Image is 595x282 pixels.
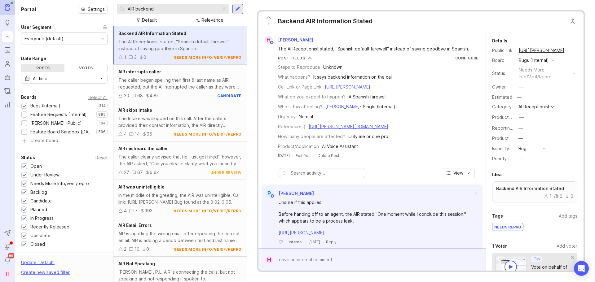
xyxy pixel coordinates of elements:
div: 20 [124,92,129,99]
div: — [518,125,523,132]
div: 10 [134,246,139,253]
div: Delete Post [318,153,339,158]
div: Unsure if this applies: [279,199,473,206]
div: 0 [146,246,149,253]
a: [DATE] [278,153,290,158]
div: needs more info/verif/repro [174,55,242,60]
span: AIR misheard the caller [118,146,168,151]
div: 6.6k [150,169,159,176]
div: What happens? [278,74,310,80]
div: — [519,114,524,121]
button: View [442,168,475,178]
span: [PERSON_NAME] [278,37,313,42]
a: Changelog [2,85,13,97]
div: Bugs (Internal) [519,57,549,64]
div: Default [142,17,157,24]
a: [URL][PERSON_NAME] [325,84,370,89]
a: Portal [2,31,13,42]
div: 4 [124,131,127,137]
a: AIR misheard the callerThe caller clearly advised that he "just got hired", however, the AIR aske... [113,141,247,180]
a: AIR skips intakeThe Intake was skipped on this call. After the callers provided their contact inf... [113,103,247,141]
p: Backend AIR Information Stated [496,185,573,192]
div: Update ' Default ' [21,259,55,269]
div: In the middle of the greeting, the AIR was unintelligible. Call link: [URL][PERSON_NAME] Bug foun... [118,192,242,206]
div: All time [33,75,47,82]
div: needs more info/verif/repro [174,208,242,214]
div: Votes [64,64,108,72]
div: Owner [492,84,514,90]
div: Boards [21,93,37,101]
div: Everyone (default) [24,35,64,42]
div: Feature Board Sandbox [DATE] [30,128,93,135]
div: 4.8k [150,92,159,99]
div: Idea [492,171,502,178]
div: Call Link or Page Link [278,84,322,90]
span: Settings [88,6,105,12]
a: AIR interrupts callerThe caller began spelling their first & last name as AIR requested, but the ... [113,65,247,103]
span: AIR Not Speaking [118,261,155,266]
div: 3 [134,54,137,61]
div: H [2,268,13,280]
div: AIR is inputting the wrong email after repeating the correct email. AIR is adding a period betwee... [118,230,242,244]
label: Issue Type [492,146,515,151]
div: · [292,153,293,158]
span: AIR Email Errors [118,223,152,228]
img: video-thumbnail-vote-d41b83416815613422e2ca741bf692cc.jpg [495,256,527,277]
img: member badge [269,40,274,45]
div: needs more info/verif/repro [519,67,570,80]
div: needs more info/verif/repro [174,132,242,137]
div: Tags [492,212,503,220]
svg: toggle icon [97,76,107,81]
p: 995 [98,112,106,117]
a: Ideas [2,17,13,28]
div: 2 [124,246,126,253]
div: Under Review [30,171,59,178]
button: Notifications [2,255,13,266]
label: Priority [492,156,507,161]
a: Users [2,58,13,69]
div: Bugs (Internal) [30,102,60,109]
div: Feature Requests (Internal) [30,111,87,118]
div: Backlog [30,189,47,196]
div: Details [492,37,507,45]
div: The AI Receptionist stated, "Spanish default farewell" instead of saying goodbye in Spanish. [278,46,473,52]
button: Close button [566,15,579,27]
div: User Segment [21,24,51,31]
div: The AI Receptionist stated, "Spanish default farewell" instead of saying goodbye in Spanish. [118,38,242,52]
div: Post Fields [278,55,305,61]
div: Recently Released [30,223,69,230]
img: Canny Home [5,4,10,11]
div: needs more info/verif/repro [174,247,242,252]
div: Date Range [21,55,46,62]
div: 67 [137,169,143,176]
div: Open [30,163,42,170]
div: How many people are affected? [278,133,345,140]
div: Reference(s) [278,123,306,130]
div: under review [210,170,242,175]
a: Roadmaps [2,45,13,56]
p: 104 [99,121,106,126]
div: Needs More Info/verif/repro [30,180,89,187]
div: Urgency [278,113,296,120]
a: [URL][PERSON_NAME] [279,230,324,235]
div: Closed [30,241,45,248]
div: Create new saved filter [21,269,70,276]
input: Search activity... [291,170,362,176]
time: [DATE] [308,240,320,244]
div: Reset [95,156,108,159]
div: · [285,239,286,245]
div: AI Voice Assistant [322,143,358,150]
label: Reporting Team [492,125,525,131]
div: Add voter [557,243,577,249]
div: — [519,84,524,90]
div: AI Receptionist [518,105,549,109]
div: 0 [143,54,146,61]
div: 1 [544,194,552,198]
div: 95 [147,131,152,137]
div: Backend AIR Information Stated [278,17,372,25]
div: H [265,256,273,264]
div: 4 [124,207,127,214]
div: — [518,155,523,162]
